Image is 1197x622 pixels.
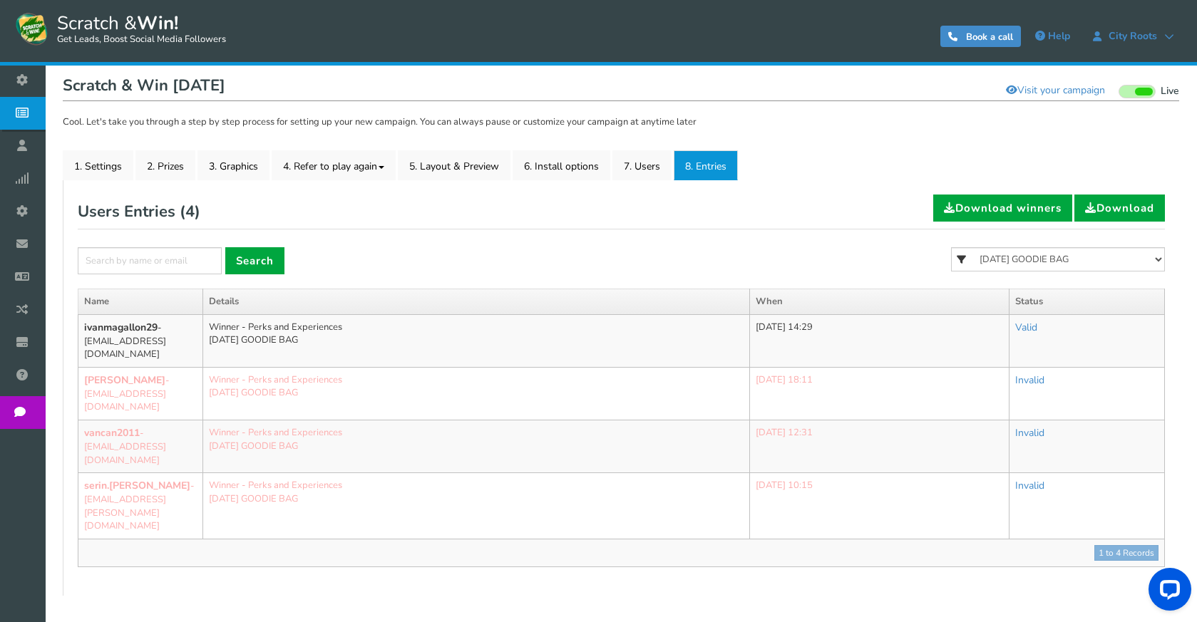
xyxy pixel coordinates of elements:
[78,247,222,274] input: Search by name or email
[203,420,750,473] td: Winner - Perks and Experiences [DATE] GOODIE BAG
[1015,479,1044,492] a: Invalid
[940,26,1021,47] a: Book a call
[749,420,1009,473] td: [DATE] 12:31
[749,314,1009,367] td: [DATE] 14:29
[203,473,750,539] td: Winner - Perks and Experiences [DATE] GOODIE BAG
[1010,289,1165,315] th: Status
[14,11,226,46] a: Scratch &Win! Get Leads, Boost Social Media Followers
[1048,29,1070,43] span: Help
[78,420,203,473] td: - [EMAIL_ADDRESS][DOMAIN_NAME]
[135,150,195,180] a: 2. Prizes
[513,150,610,180] a: 6. Install options
[1101,31,1164,42] span: City Roots
[749,367,1009,420] td: [DATE] 18:11
[1137,562,1197,622] iframe: LiveChat chat widget
[1161,85,1179,98] span: Live
[84,321,158,334] b: ivanmagallon29
[1015,321,1037,334] a: Valid
[84,426,140,440] b: vancan2011
[203,314,750,367] td: Winner - Perks and Experiences [DATE] GOODIE BAG
[78,367,203,420] td: - [EMAIL_ADDRESS][DOMAIN_NAME]
[398,150,510,180] a: 5. Layout & Preview
[1074,195,1165,222] a: Download
[137,11,178,36] strong: Win!
[749,289,1009,315] th: When
[78,195,200,229] h2: Users Entries ( )
[14,11,50,46] img: Scratch and Win
[185,201,195,222] span: 4
[674,150,738,180] a: 8. Entries
[203,367,750,420] td: Winner - Perks and Experiences [DATE] GOODIE BAG
[63,115,1179,130] p: Cool. Let's take you through a step by step process for setting up your new campaign. You can alw...
[612,150,672,180] a: 7. Users
[57,34,226,46] small: Get Leads, Boost Social Media Followers
[197,150,269,180] a: 3. Graphics
[50,11,226,46] span: Scratch &
[63,150,133,180] a: 1. Settings
[225,247,284,274] a: Search
[78,289,203,315] th: Name
[63,73,1179,101] h1: Scratch & Win [DATE]
[84,479,190,492] b: serin.[PERSON_NAME]
[78,473,203,539] td: - [EMAIL_ADDRESS][PERSON_NAME][DOMAIN_NAME]
[203,289,750,315] th: Details
[997,78,1114,103] a: Visit your campaign
[933,195,1072,222] a: Download winners
[1028,25,1077,48] a: Help
[84,373,165,387] b: [PERSON_NAME]
[966,31,1013,43] span: Book a call
[1015,426,1044,440] a: Invalid
[78,314,203,367] td: - [EMAIL_ADDRESS][DOMAIN_NAME]
[272,150,396,180] a: 4. Refer to play again
[1015,373,1044,387] a: Invalid
[749,473,1009,539] td: [DATE] 10:15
